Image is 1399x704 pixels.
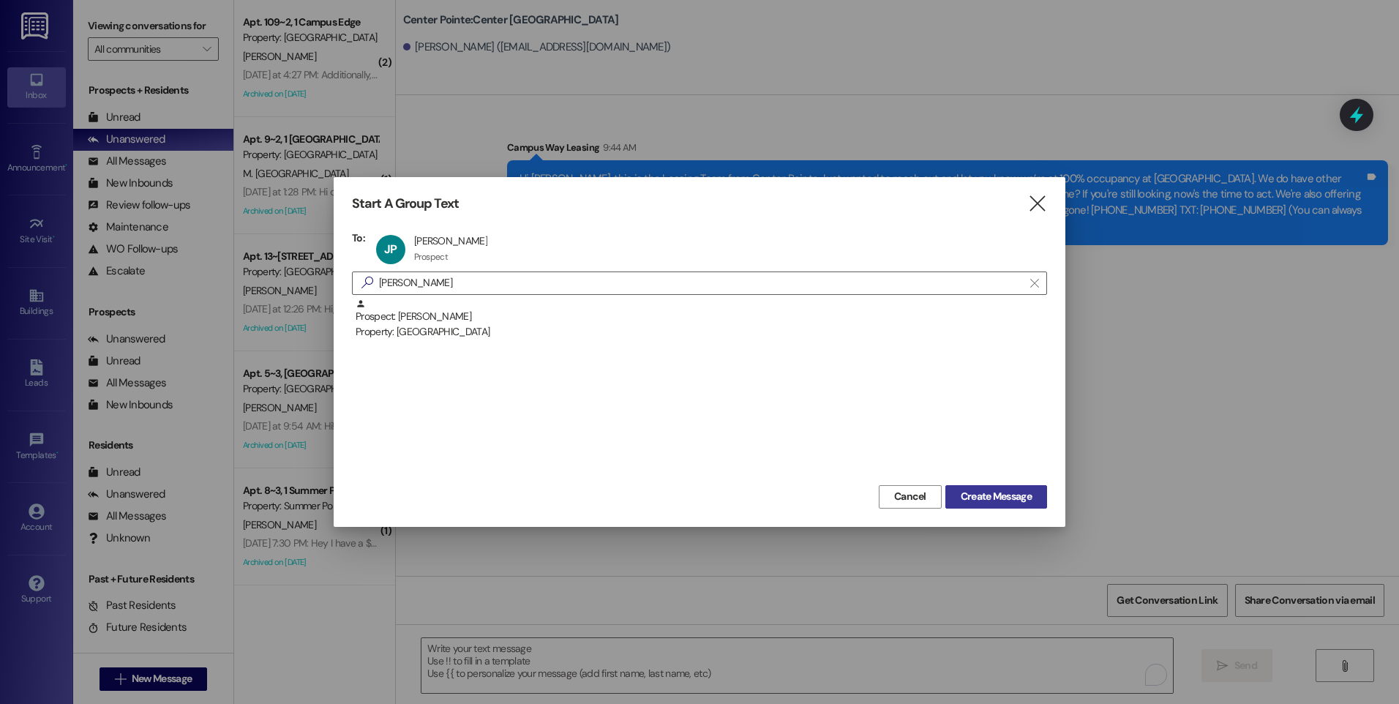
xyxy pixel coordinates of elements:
i:  [1030,277,1038,289]
div: Property: [GEOGRAPHIC_DATA] [356,324,1047,340]
h3: Start A Group Text [352,195,459,212]
input: Search for any contact or apartment [379,273,1023,293]
span: JP [384,241,397,257]
button: Clear text [1023,272,1046,294]
button: Create Message [945,485,1047,509]
span: Cancel [894,489,926,504]
div: Prospect: [PERSON_NAME]Property: [GEOGRAPHIC_DATA] [352,299,1047,335]
div: [PERSON_NAME] [414,234,487,247]
i:  [356,275,379,291]
div: Prospect [414,251,448,263]
h3: To: [352,231,365,244]
span: Create Message [961,489,1032,504]
button: Cancel [879,485,942,509]
i:  [1027,196,1047,211]
div: Prospect: [PERSON_NAME] [356,299,1047,340]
